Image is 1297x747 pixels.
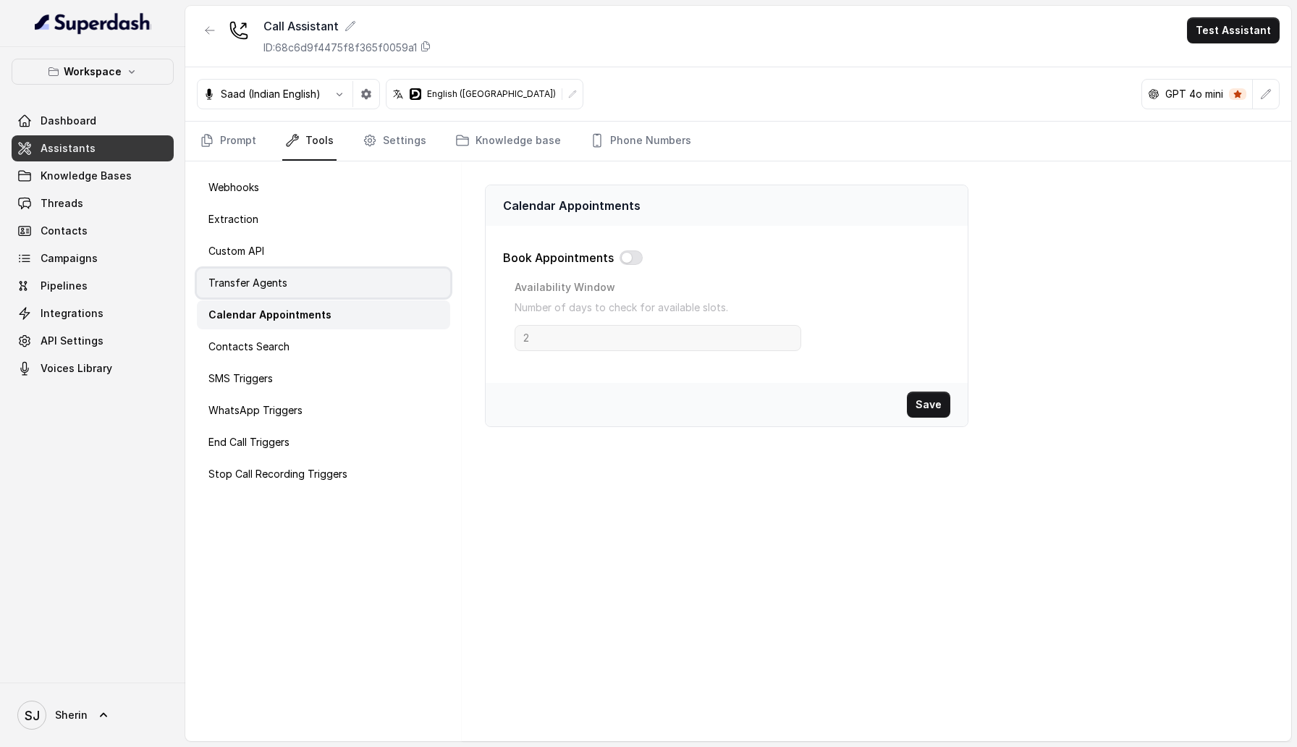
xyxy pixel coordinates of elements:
span: Integrations [41,306,103,321]
p: Workspace [64,63,122,80]
span: Voices Library [41,361,112,376]
a: Contacts [12,218,174,244]
a: Integrations [12,300,174,326]
div: Call Assistant [263,17,431,35]
p: GPT 4o mini [1165,87,1223,101]
a: Tools [282,122,337,161]
a: Threads [12,190,174,216]
p: English ([GEOGRAPHIC_DATA]) [427,88,556,100]
p: Stop Call Recording Triggers [208,467,347,481]
text: SJ [25,708,40,723]
a: Prompt [197,122,259,161]
p: ID: 68c6d9f4475f8f365f0059a1 [263,41,417,55]
p: WhatsApp Triggers [208,403,303,418]
p: Calendar Appointments [503,197,950,214]
button: Workspace [12,59,174,85]
a: Sherin [12,695,174,735]
p: SMS Triggers [208,371,273,386]
a: Assistants [12,135,174,161]
svg: openai logo [1148,88,1159,100]
p: Custom API [208,244,264,258]
p: Transfer Agents [208,276,287,290]
button: Test Assistant [1187,17,1280,43]
p: Extraction [208,212,258,227]
span: Knowledge Bases [41,169,132,183]
span: Contacts [41,224,88,238]
a: Pipelines [12,273,174,299]
span: API Settings [41,334,103,348]
a: Voices Library [12,355,174,381]
span: Campaigns [41,251,98,266]
img: light.svg [35,12,151,35]
a: Knowledge base [452,122,564,161]
span: Threads [41,196,83,211]
p: Calendar Appointments [208,308,331,322]
p: Contacts Search [208,339,290,354]
span: Dashboard [41,114,96,128]
svg: deepgram logo [410,88,421,100]
p: Webhooks [208,180,259,195]
nav: Tabs [197,122,1280,161]
p: End Call Triggers [208,435,290,450]
a: API Settings [12,328,174,354]
a: Campaigns [12,245,174,271]
a: Knowledge Bases [12,163,174,189]
p: Number of days to check for available slots. [515,299,801,316]
a: Dashboard [12,108,174,134]
p: Book Appointments [503,249,614,266]
a: Settings [360,122,429,161]
span: Sherin [55,708,88,722]
span: Pipelines [41,279,88,293]
a: Phone Numbers [587,122,694,161]
span: Assistants [41,141,96,156]
button: Save [907,392,950,418]
label: Availability Window [515,281,615,293]
p: Saad (Indian English) [221,87,321,101]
